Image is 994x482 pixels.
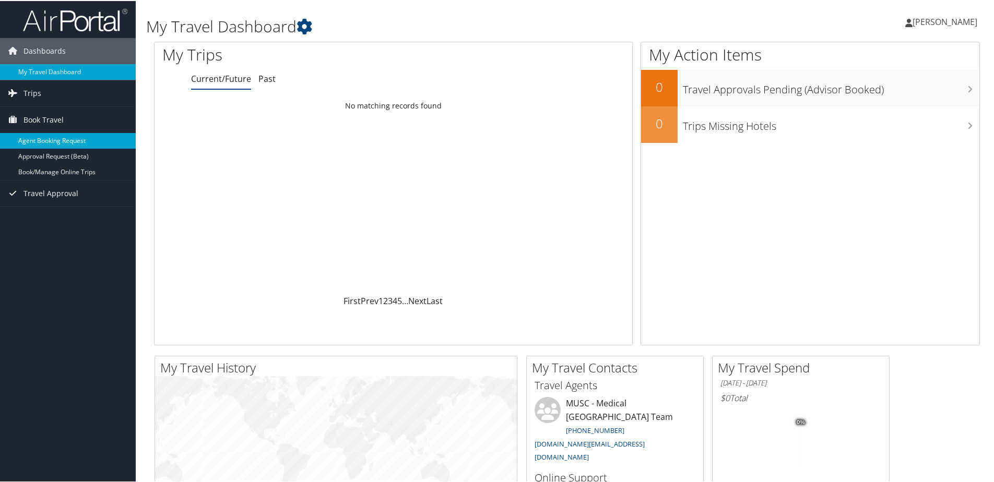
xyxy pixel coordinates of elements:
[23,7,127,31] img: airportal-logo.png
[683,113,979,132] h3: Trips Missing Hotels
[641,77,678,95] h2: 0
[23,106,64,132] span: Book Travel
[683,76,979,96] h3: Travel Approvals Pending (Advisor Booked)
[378,294,383,306] a: 1
[146,15,707,37] h1: My Travel Dashboard
[397,294,402,306] a: 5
[905,5,988,37] a: [PERSON_NAME]
[23,37,66,63] span: Dashboards
[913,15,977,27] span: [PERSON_NAME]
[529,396,701,465] li: MUSC - Medical [GEOGRAPHIC_DATA] Team
[532,358,703,376] h2: My Travel Contacts
[361,294,378,306] a: Prev
[344,294,361,306] a: First
[402,294,408,306] span: …
[641,69,979,105] a: 0Travel Approvals Pending (Advisor Booked)
[388,294,393,306] a: 3
[160,358,517,376] h2: My Travel History
[641,43,979,65] h1: My Action Items
[720,391,881,403] h6: Total
[641,114,678,131] h2: 0
[718,358,889,376] h2: My Travel Spend
[23,179,78,206] span: Travel Approval
[162,43,425,65] h1: My Trips
[258,72,276,83] a: Past
[535,377,695,392] h3: Travel Agents
[720,391,730,403] span: $0
[535,438,645,461] a: [DOMAIN_NAME][EMAIL_ADDRESS][DOMAIN_NAME]
[191,72,251,83] a: Current/Future
[427,294,443,306] a: Last
[393,294,397,306] a: 4
[383,294,388,306] a: 2
[720,377,881,387] h6: [DATE] - [DATE]
[566,425,624,434] a: [PHONE_NUMBER]
[641,105,979,142] a: 0Trips Missing Hotels
[408,294,427,306] a: Next
[797,418,805,425] tspan: 0%
[23,79,41,105] span: Trips
[155,95,632,114] td: No matching records found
